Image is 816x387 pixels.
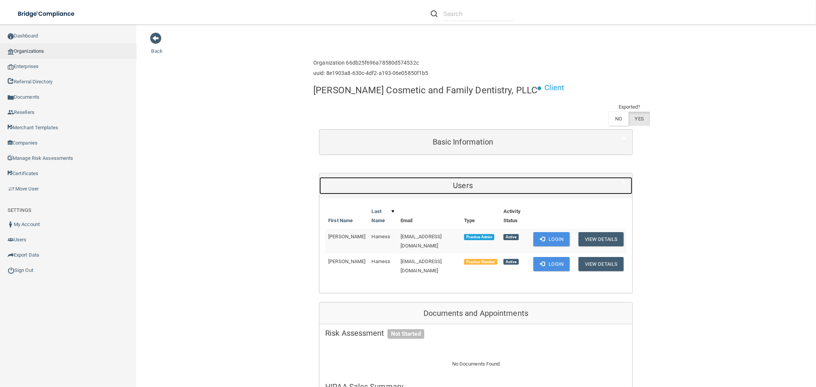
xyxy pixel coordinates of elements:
button: Login [533,257,570,271]
label: YES [629,112,650,126]
span: Not Started [388,329,424,339]
span: Practice Admin [464,234,494,240]
img: icon-documents.8dae5593.png [8,94,14,101]
button: View Details [578,257,624,271]
h6: uuid: 8e1903a8-630c-4df2-a193-06e05850f1b5 [313,70,428,76]
a: Users [325,177,627,194]
td: Exported? [609,102,650,112]
img: icon-users.e205127d.png [8,237,14,243]
span: Active [503,259,519,265]
span: Practice Member [464,259,497,265]
h5: Users [325,181,601,190]
span: [PERSON_NAME] [328,234,365,239]
a: Basic Information [325,133,627,151]
img: ic_reseller.de258add.png [8,109,14,115]
img: icon-export.b9366987.png [8,252,14,258]
span: [PERSON_NAME] [328,259,365,264]
img: briefcase.64adab9b.png [8,185,15,193]
th: Email [397,204,461,229]
h4: [PERSON_NAME] Cosmetic and Family Dentistry, PLLC [313,85,537,95]
button: View Details [578,232,624,246]
div: No Documents Found [319,350,632,378]
img: organization-icon.f8decf85.png [8,49,14,55]
img: enterprise.0d942306.png [8,64,14,70]
img: bridge_compliance_login_screen.278c3ca4.svg [11,6,82,22]
a: First Name [328,216,353,225]
h5: Risk Assessment [325,329,627,337]
button: Login [533,232,570,246]
a: Last Name [372,207,395,225]
span: Harness [372,234,391,239]
span: [EMAIL_ADDRESS][DOMAIN_NAME] [401,259,442,273]
th: Activity Status [500,204,530,229]
p: Client [544,81,565,95]
img: ic_user_dark.df1a06c3.png [8,221,14,228]
span: Active [503,234,519,240]
img: ic-search.3b580494.png [431,10,438,17]
span: [EMAIL_ADDRESS][DOMAIN_NAME] [401,234,442,249]
label: SETTINGS [8,206,31,215]
h6: Organization 66db25f696a78580d574532c [313,60,428,66]
span: Harness [372,259,391,264]
h5: Basic Information [325,138,601,146]
input: Search [443,7,513,21]
label: NO [609,112,628,126]
img: ic_power_dark.7ecde6b1.png [8,267,15,274]
a: Back [151,39,163,54]
div: Documents and Appointments [319,302,632,325]
img: ic_dashboard_dark.d01f4a41.png [8,33,14,39]
th: Type [461,204,500,229]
